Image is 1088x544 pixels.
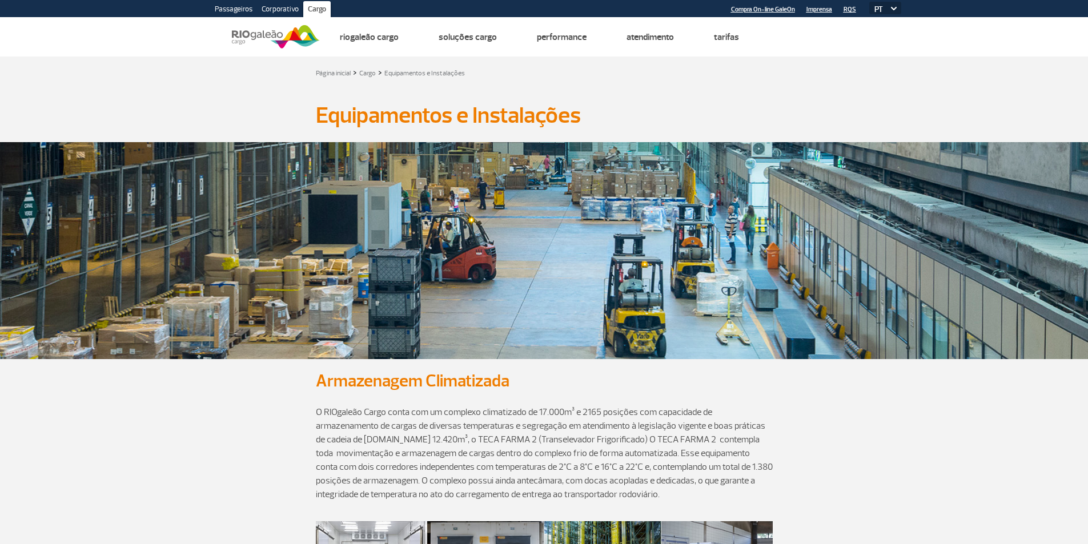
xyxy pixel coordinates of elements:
a: Página inicial [316,69,351,78]
a: > [353,66,357,79]
p: O RIOgaleão Cargo conta com um complexo climatizado de 17.000m³ e 2165 posições com capacidade de... [316,392,773,501]
h1: Equipamentos e Instalações [316,106,773,125]
a: Tarifas [714,31,739,43]
h2: Armazenagem Climatizada [316,370,773,392]
a: Cargo [303,1,331,19]
a: > [378,66,382,79]
a: Cargo [359,69,376,78]
a: Soluções Cargo [439,31,497,43]
a: Corporativo [257,1,303,19]
a: Passageiros [210,1,257,19]
a: Performance [537,31,587,43]
a: Riogaleão Cargo [340,31,399,43]
a: Equipamentos e Instalações [384,69,465,78]
a: Atendimento [627,31,674,43]
a: Compra On-line GaleOn [731,6,795,13]
a: RQS [844,6,856,13]
a: Imprensa [806,6,832,13]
